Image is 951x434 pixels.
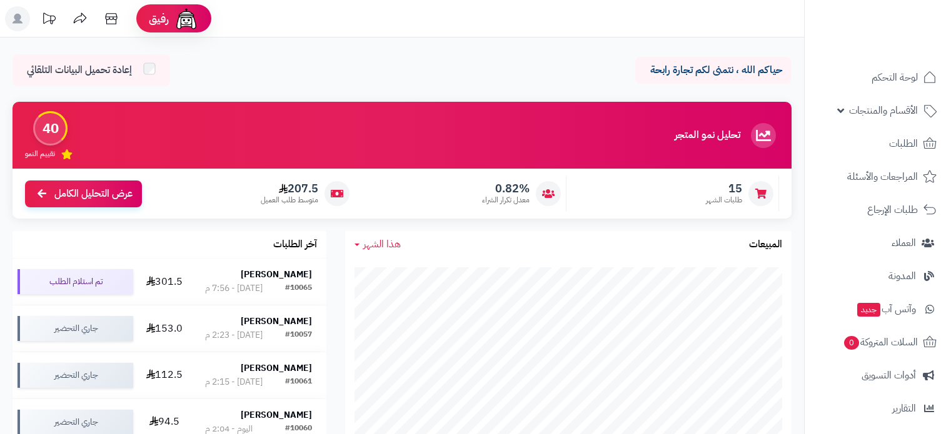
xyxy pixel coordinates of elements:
h3: تحليل نمو المتجر [675,130,740,141]
a: المدونة [812,261,943,291]
span: وآتس آب [856,300,916,318]
td: 301.5 [138,259,191,305]
span: معدل تكرار الشراء [482,195,530,205]
span: طلبات الشهر [706,195,742,205]
div: #10065 [285,282,312,295]
span: عرض التحليل الكامل [54,187,133,201]
div: #10061 [285,376,312,388]
a: طلبات الإرجاع [812,195,943,225]
span: هذا الشهر [363,237,401,252]
div: جاري التحضير [18,316,133,341]
span: جديد [857,303,880,317]
a: تحديثات المنصة [33,6,64,34]
span: المراجعات والأسئلة [847,168,918,185]
span: تقييم النمو [25,149,55,159]
h3: المبيعات [749,239,782,250]
strong: [PERSON_NAME] [241,408,312,422]
a: الطلبات [812,129,943,159]
p: حياكم الله ، نتمنى لكم تجارة رابحة [645,63,782,77]
span: 0 [844,336,859,350]
div: جاري التحضير [18,363,133,388]
div: تم استلام الطلب [18,269,133,294]
div: [DATE] - 2:15 م [205,376,263,388]
a: المراجعات والأسئلة [812,162,943,192]
div: [DATE] - 7:56 م [205,282,263,295]
a: عرض التحليل الكامل [25,180,142,207]
strong: [PERSON_NAME] [241,362,312,375]
span: رفيق [149,11,169,26]
a: وآتس آبجديد [812,294,943,324]
strong: [PERSON_NAME] [241,268,312,281]
span: طلبات الإرجاع [867,201,918,219]
span: الأقسام والمنتجات [849,102,918,119]
a: السلات المتروكة0 [812,327,943,357]
a: أدوات التسويق [812,360,943,390]
img: ai-face.png [174,6,199,31]
div: [DATE] - 2:23 م [205,329,263,342]
a: العملاء [812,228,943,258]
span: لوحة التحكم [872,69,918,86]
span: متوسط طلب العميل [261,195,318,205]
a: هذا الشهر [355,237,401,252]
a: لوحة التحكم [812,62,943,92]
span: أدوات التسويق [862,367,916,384]
span: التقارير [892,400,916,417]
span: المدونة [888,267,916,285]
span: الطلبات [889,135,918,152]
span: إعادة تحميل البيانات التلقائي [27,63,132,77]
h3: آخر الطلبات [273,239,317,250]
td: 153.0 [138,305,191,352]
span: العملاء [892,234,916,252]
a: التقارير [812,393,943,423]
span: السلات المتروكة [843,333,918,351]
span: 15 [706,182,742,195]
td: 112.5 [138,352,191,398]
span: 207.5 [261,182,318,195]
span: 0.82% [482,182,530,195]
strong: [PERSON_NAME] [241,315,312,328]
div: #10057 [285,329,312,342]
